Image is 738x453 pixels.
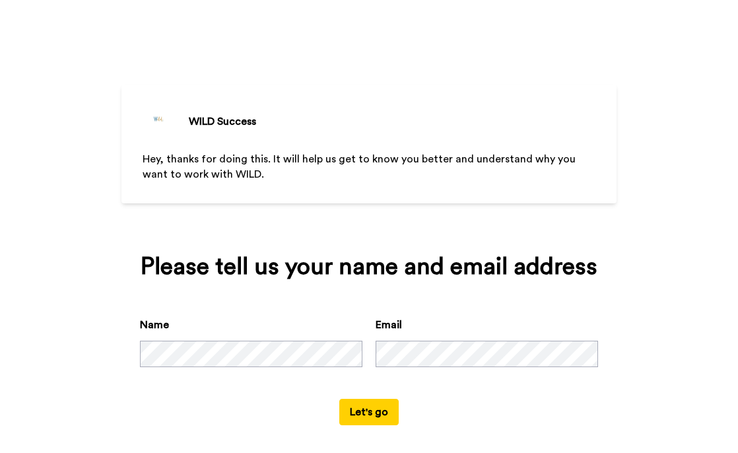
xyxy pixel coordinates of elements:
[140,317,169,333] label: Name
[189,114,256,129] div: WILD Success
[339,399,399,425] button: Let's go
[376,317,402,333] label: Email
[140,254,598,280] div: Please tell us your name and email address
[143,154,578,180] span: Hey, thanks for doing this. It will help us get to know you better and understand why you want to...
